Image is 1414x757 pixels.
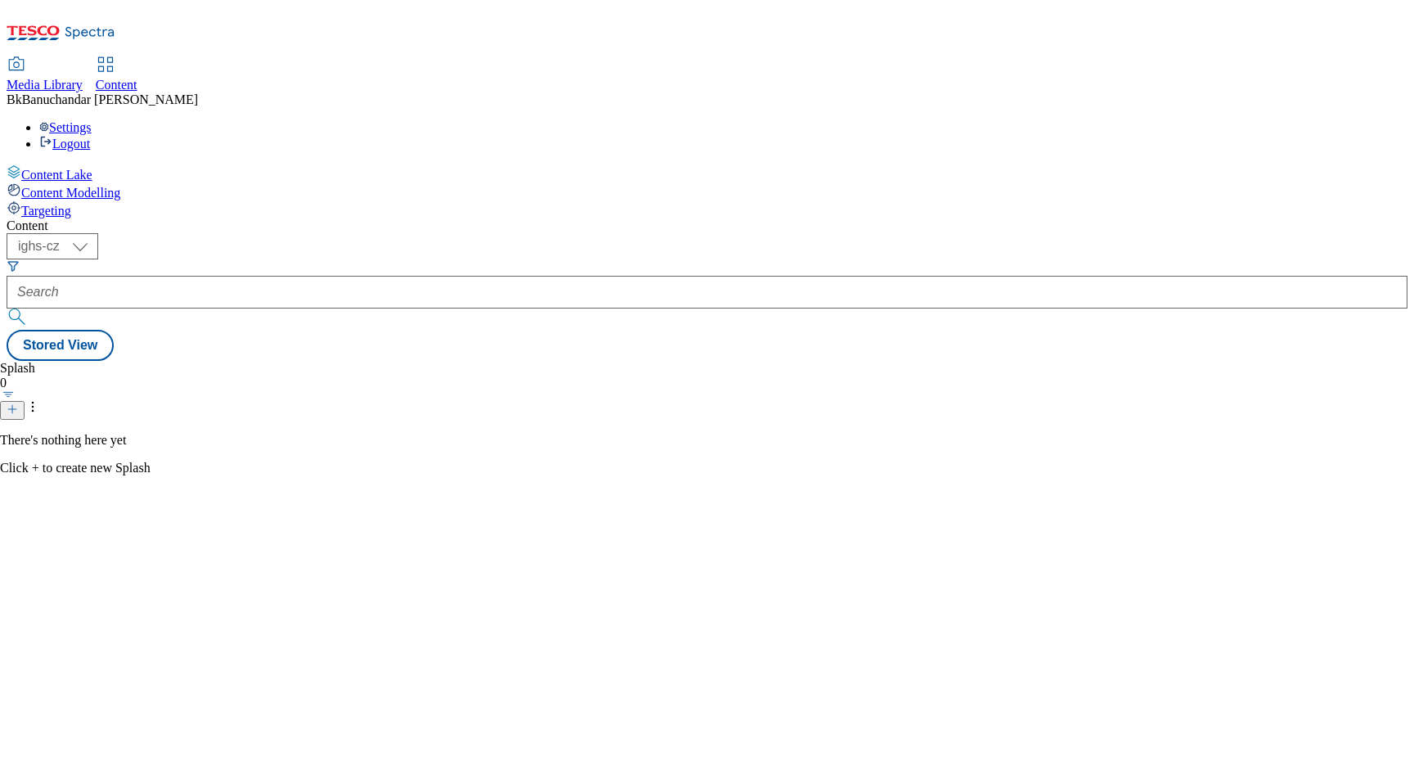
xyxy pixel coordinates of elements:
a: Settings [39,120,92,134]
input: Search [7,276,1407,309]
svg: Search Filters [7,259,20,273]
span: Targeting [21,204,71,218]
a: Media Library [7,58,83,92]
span: Media Library [7,78,83,92]
span: Content [96,78,137,92]
a: Content Modelling [7,182,1407,201]
span: Bk [7,92,22,106]
a: Content Lake [7,164,1407,182]
span: Content Modelling [21,186,120,200]
div: Content [7,219,1407,233]
a: Targeting [7,201,1407,219]
a: Content [96,58,137,92]
a: Logout [39,137,90,151]
span: Content Lake [21,168,92,182]
span: Banuchandar [PERSON_NAME] [22,92,199,106]
button: Stored View [7,330,114,361]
